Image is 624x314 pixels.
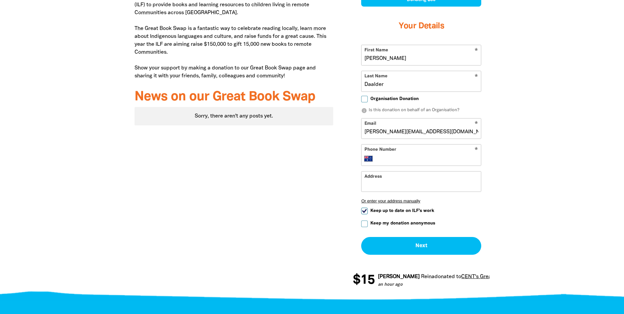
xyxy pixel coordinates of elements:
[135,107,334,125] div: Sorry, there aren't any posts yet.
[434,275,461,279] span: donated to
[361,198,481,203] button: Or enter your address manually
[361,13,481,39] h3: Your Details
[361,208,368,214] input: Keep up to date on ILF's work
[475,147,478,153] i: Required
[370,220,435,226] span: Keep my donation anonymous
[378,282,521,288] p: an hour ago
[461,275,521,279] a: CENT's Great Book Swap
[361,107,481,114] p: Is this donation on behalf of an Organisation?
[361,108,367,114] i: info
[370,208,434,214] span: Keep up to date on ILF's work
[361,96,368,102] input: Organisation Donation
[135,90,334,104] h3: News on our Great Book Swap
[378,275,419,279] em: [PERSON_NAME]
[353,270,489,291] div: Donation stream
[353,274,374,287] span: $15
[361,237,481,255] button: Next
[421,275,434,279] em: Reina
[370,96,419,102] span: Organisation Donation
[361,221,368,227] input: Keep my donation anonymous
[135,107,334,125] div: Paginated content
